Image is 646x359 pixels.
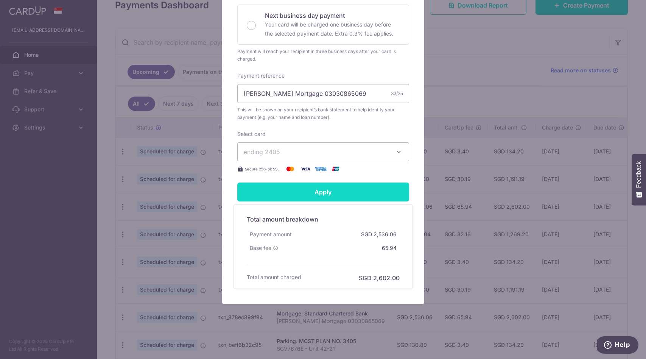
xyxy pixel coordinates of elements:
button: ending 2405 [237,142,409,161]
div: SGD 2,536.06 [358,228,400,241]
span: Feedback [635,161,642,188]
span: Secure 256-bit SSL [245,166,280,172]
img: UnionPay [328,164,343,173]
label: Select card [237,130,266,138]
iframe: Opens a widget where you can find more information [597,336,638,355]
button: Feedback - Show survey [632,154,646,205]
span: Base fee [250,244,271,252]
div: 65.94 [379,241,400,255]
div: 33/35 [391,90,403,97]
span: ending 2405 [244,148,280,156]
h6: SGD 2,602.00 [359,273,400,283]
input: Apply [237,183,409,201]
img: Mastercard [283,164,298,173]
img: American Express [313,164,328,173]
img: Visa [298,164,313,173]
div: Payment amount [247,228,295,241]
div: Payment will reach your recipient in three business days after your card is charged. [237,48,409,63]
h5: Total amount breakdown [247,215,400,224]
h6: Total amount charged [247,273,301,281]
p: Your card will be charged one business day before the selected payment date. Extra 0.3% fee applies. [265,20,400,38]
span: This will be shown on your recipient’s bank statement to help identify your payment (e.g. your na... [237,106,409,121]
p: Next business day payment [265,11,400,20]
label: Payment reference [237,72,285,80]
